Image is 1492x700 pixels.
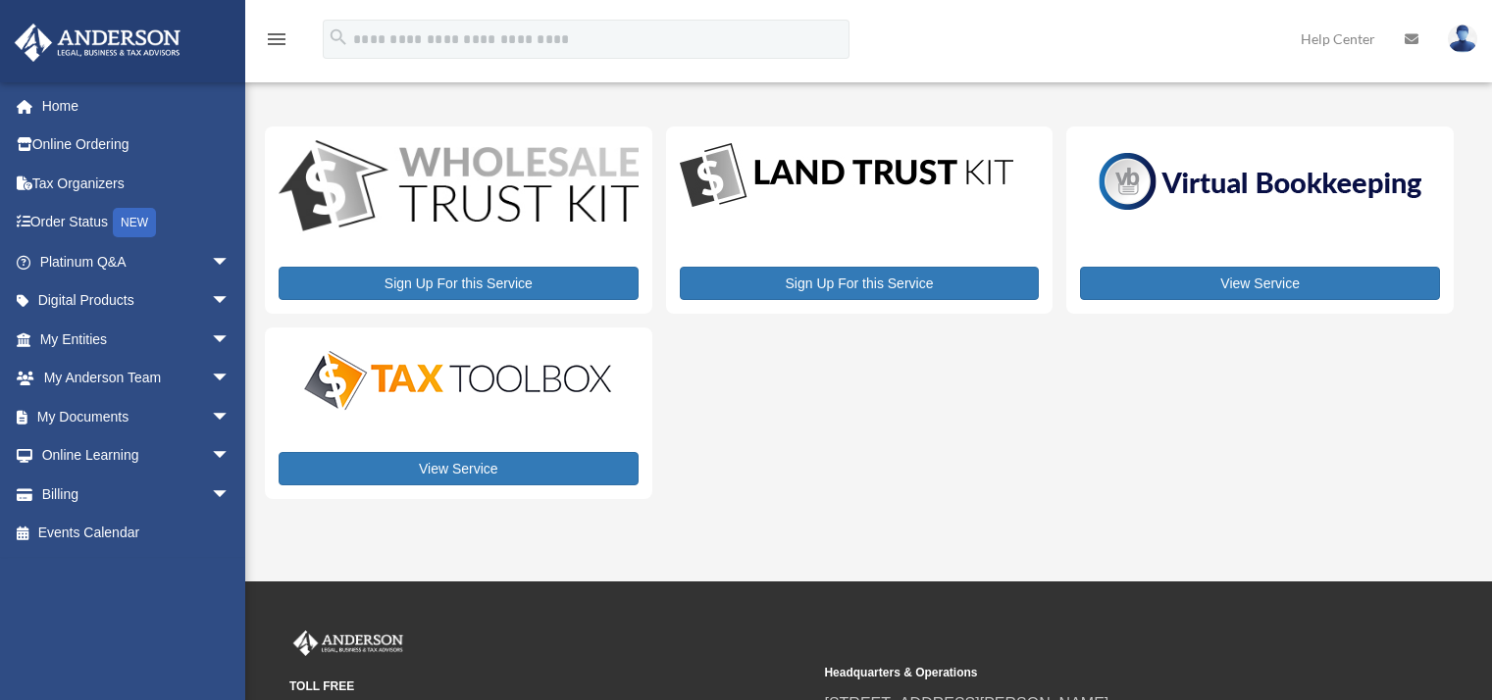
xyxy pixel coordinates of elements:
[1448,25,1477,53] img: User Pic
[14,125,260,165] a: Online Ordering
[289,630,407,656] img: Anderson Advisors Platinum Portal
[14,203,260,243] a: Order StatusNEW
[14,86,260,125] a: Home
[265,27,288,51] i: menu
[211,359,250,399] span: arrow_drop_down
[211,281,250,322] span: arrow_drop_down
[680,267,1040,300] a: Sign Up For this Service
[14,164,260,203] a: Tax Organizers
[328,26,349,48] i: search
[211,397,250,437] span: arrow_drop_down
[14,242,260,281] a: Platinum Q&Aarrow_drop_down
[9,24,186,62] img: Anderson Advisors Platinum Portal
[1080,267,1440,300] a: View Service
[824,663,1345,683] small: Headquarters & Operations
[14,514,260,553] a: Events Calendar
[279,267,639,300] a: Sign Up For this Service
[113,208,156,237] div: NEW
[265,34,288,51] a: menu
[14,320,260,359] a: My Entitiesarrow_drop_down
[14,397,260,436] a: My Documentsarrow_drop_down
[14,475,260,514] a: Billingarrow_drop_down
[211,475,250,515] span: arrow_drop_down
[680,140,1013,212] img: LandTrust_lgo-1.jpg
[211,242,250,282] span: arrow_drop_down
[14,281,250,321] a: Digital Productsarrow_drop_down
[14,359,260,398] a: My Anderson Teamarrow_drop_down
[211,320,250,360] span: arrow_drop_down
[14,436,260,475] a: Online Learningarrow_drop_down
[211,436,250,476] span: arrow_drop_down
[289,676,810,697] small: TOLL FREE
[279,140,639,235] img: WS-Trust-Kit-lgo-1.jpg
[279,452,639,485] a: View Service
